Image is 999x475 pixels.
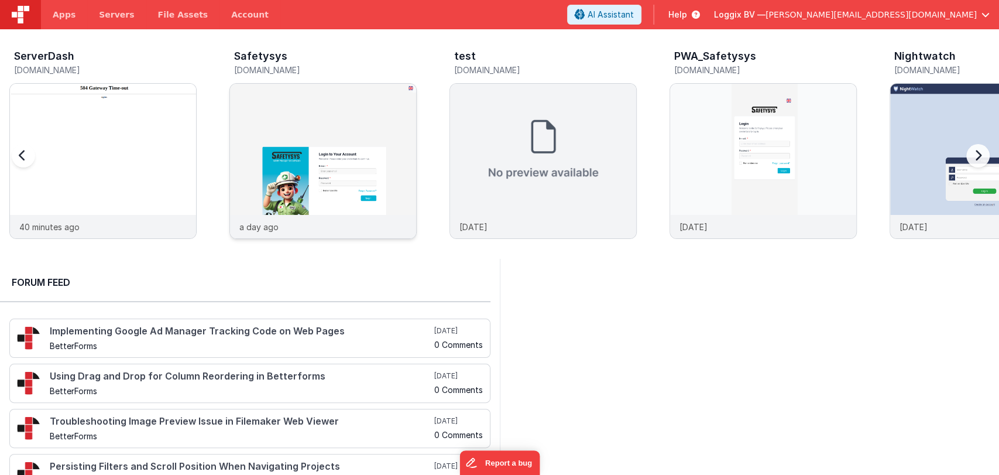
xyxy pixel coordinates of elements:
h3: test [454,50,476,62]
h5: [DATE] [434,371,483,381]
h5: [DATE] [434,462,483,471]
h5: [DOMAIN_NAME] [454,66,637,74]
h5: [DOMAIN_NAME] [234,66,417,74]
h5: [DOMAIN_NAME] [674,66,857,74]
img: 295_2.png [17,326,40,350]
a: Using Drag and Drop for Column Reordering in Betterforms BetterForms [DATE] 0 Comments [9,364,490,403]
a: Implementing Google Ad Manager Tracking Code on Web Pages BetterForms [DATE] 0 Comments [9,319,490,358]
span: Servers [99,9,134,20]
h5: 0 Comments [434,385,483,394]
iframe: Marker.io feedback button [459,450,540,475]
h5: 0 Comments [434,430,483,439]
span: Apps [53,9,75,20]
span: File Assets [158,9,208,20]
p: [DATE] [679,221,708,233]
h5: 0 Comments [434,340,483,349]
a: Troubleshooting Image Preview Issue in Filemaker Web Viewer BetterForms [DATE] 0 Comments [9,409,490,448]
h2: Forum Feed [12,275,479,289]
h4: Persisting Filters and Scroll Position When Navigating Projects [50,462,432,472]
button: AI Assistant [567,5,641,25]
h4: Troubleshooting Image Preview Issue in Filemaker Web Viewer [50,416,432,427]
p: a day ago [239,221,279,233]
h5: BetterForms [50,432,432,440]
span: [PERSON_NAME][EMAIL_ADDRESS][DOMAIN_NAME] [765,9,977,20]
p: [DATE] [459,221,488,233]
h3: Safetysys [234,50,287,62]
h4: Using Drag and Drop for Column Reordering in Betterforms [50,371,432,382]
img: 295_2.png [17,416,40,440]
h4: Implementing Google Ad Manager Tracking Code on Web Pages [50,326,432,337]
p: [DATE] [900,221,928,233]
h5: [DATE] [434,326,483,336]
h3: PWA_Safetysys [674,50,756,62]
img: 295_2.png [17,371,40,395]
h5: [DOMAIN_NAME] [14,66,197,74]
span: Help [668,9,687,20]
h5: [DATE] [434,416,483,426]
h3: Nightwatch [894,50,956,62]
h5: BetterForms [50,387,432,395]
h3: ServerDash [14,50,74,62]
span: AI Assistant [588,9,634,20]
h5: BetterForms [50,341,432,350]
span: Loggix BV — [714,9,765,20]
button: Loggix BV — [PERSON_NAME][EMAIL_ADDRESS][DOMAIN_NAME] [714,9,990,20]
